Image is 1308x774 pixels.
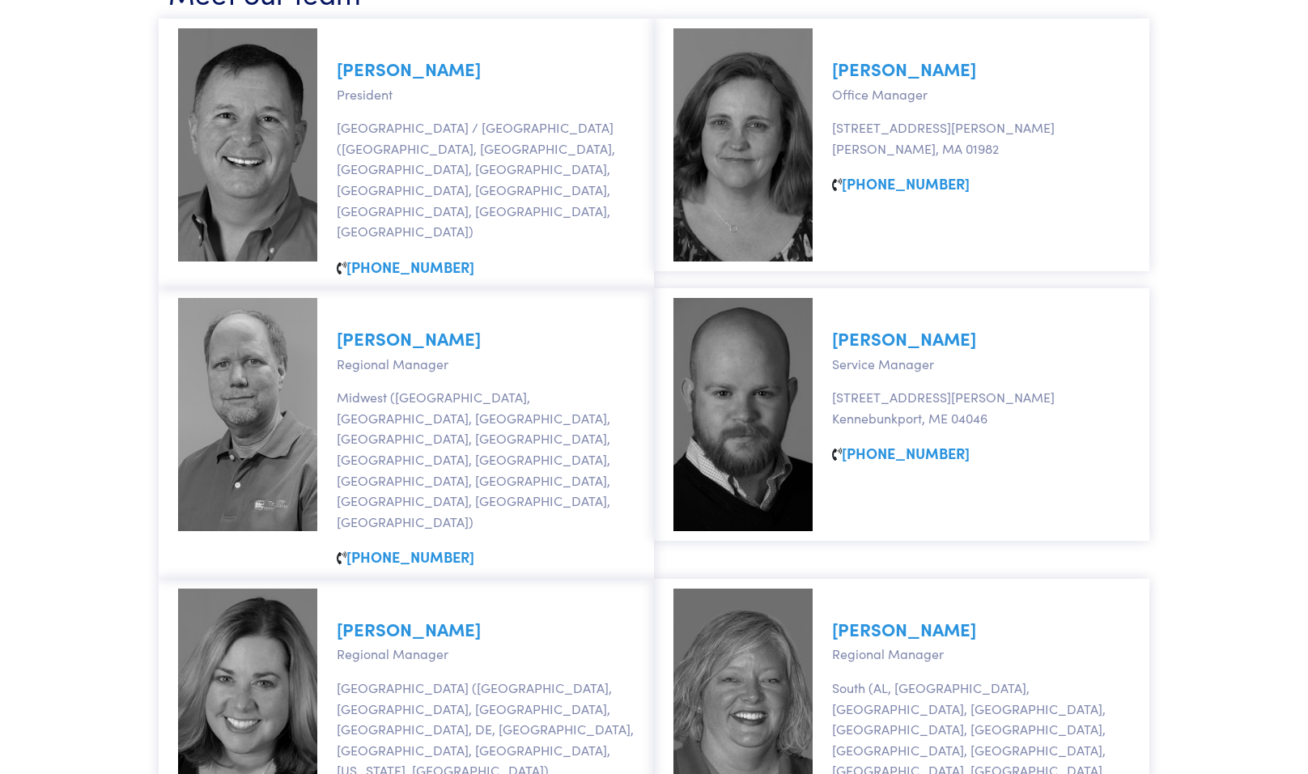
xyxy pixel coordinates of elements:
a: [PERSON_NAME] [337,325,481,351]
a: [PHONE_NUMBER] [346,546,474,567]
a: [PERSON_NAME] [832,616,976,641]
p: Regional Manager [832,644,1130,665]
a: [PHONE_NUMBER] [842,173,970,193]
p: Office Manager [832,84,1130,105]
p: [GEOGRAPHIC_DATA] / [GEOGRAPHIC_DATA] ([GEOGRAPHIC_DATA], [GEOGRAPHIC_DATA], [GEOGRAPHIC_DATA], [... [337,117,635,242]
img: marc-johnson.jpg [178,28,317,262]
a: [PERSON_NAME] [832,56,976,81]
a: [PHONE_NUMBER] [842,443,970,463]
p: President [337,84,635,105]
p: [STREET_ADDRESS][PERSON_NAME] [PERSON_NAME], MA 01982 [832,117,1130,159]
a: [PERSON_NAME] [337,56,481,81]
a: [PERSON_NAME] [337,616,481,641]
img: sarah-nickerson.jpg [673,28,813,262]
p: Midwest ([GEOGRAPHIC_DATA], [GEOGRAPHIC_DATA], [GEOGRAPHIC_DATA], [GEOGRAPHIC_DATA], [GEOGRAPHIC_... [337,387,635,532]
p: Regional Manager [337,354,635,375]
img: david-larson.jpg [178,298,317,531]
p: [STREET_ADDRESS][PERSON_NAME] Kennebunkport, ME 04046 [832,387,1130,428]
img: ben-senning.jpg [673,298,813,531]
a: [PERSON_NAME] [832,325,976,351]
a: [PHONE_NUMBER] [346,257,474,277]
p: Regional Manager [337,644,635,665]
p: Service Manager [832,354,1130,375]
